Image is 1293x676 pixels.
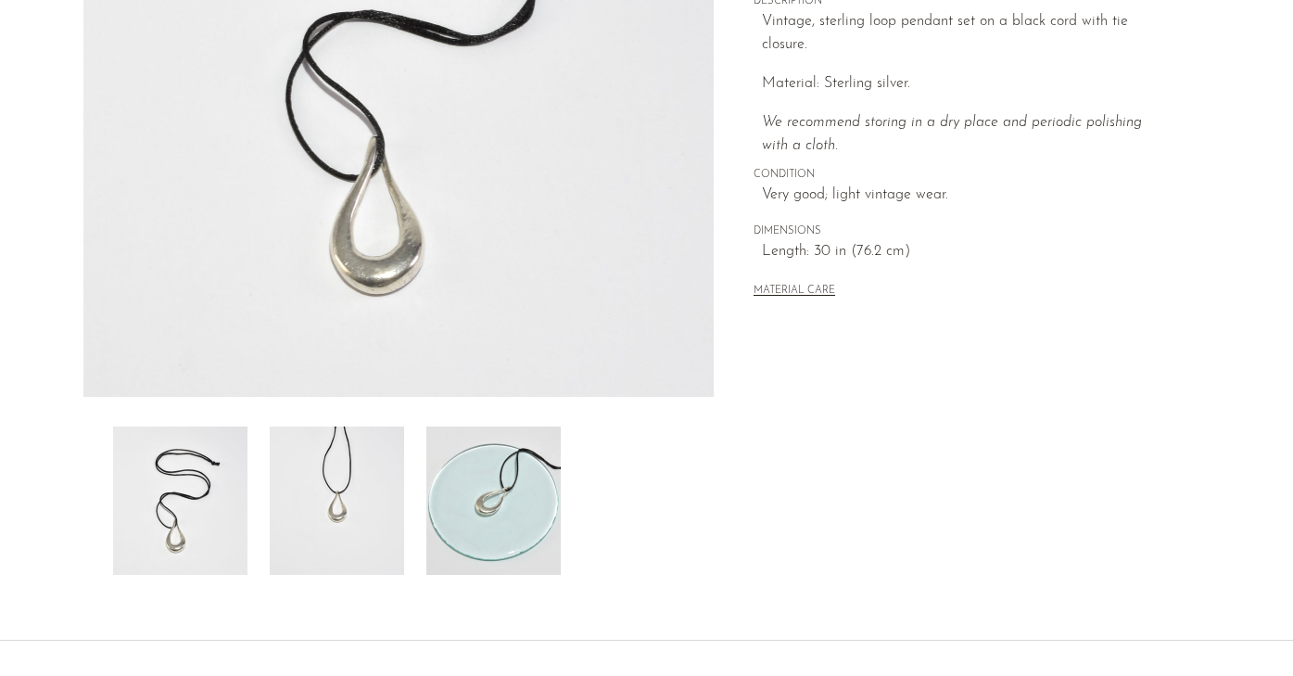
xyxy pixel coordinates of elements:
[762,72,1171,96] p: Material: Sterling silver.
[426,427,561,575] img: Loop Pendant Necklace
[762,184,1171,208] span: Very good; light vintage wear.
[762,240,1171,264] span: Length: 30 in (76.2 cm)
[762,115,1142,154] i: We recommend storing in a dry place and periodic polishing with a cloth.
[754,285,835,299] button: MATERIAL CARE
[754,223,1171,240] span: DIMENSIONS
[270,427,404,575] img: Loop Pendant Necklace
[754,167,1171,184] span: CONDITION
[762,10,1171,57] p: Vintage, sterling loop pendant set on a black cord with tie closure.
[113,427,247,575] img: Loop Pendant Necklace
